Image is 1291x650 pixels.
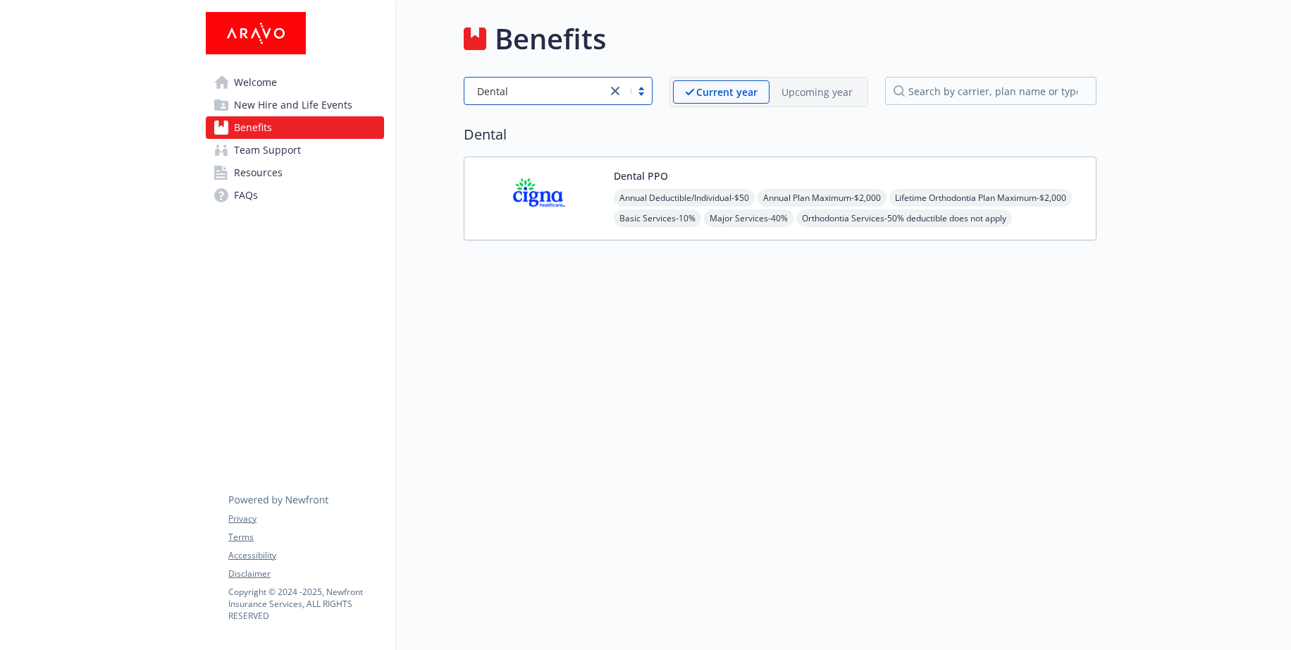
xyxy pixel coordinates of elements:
h2: Dental [464,124,1097,145]
a: Privacy [228,513,383,525]
button: Dental PPO [614,168,668,183]
a: Accessibility [228,549,383,562]
a: close [607,82,624,99]
span: Major Services - 40% [704,209,793,227]
p: Upcoming year [782,85,853,99]
span: Welcome [234,71,277,94]
span: Orthodontia Services - 50% deductible does not apply [796,209,1012,227]
span: Resources [234,161,283,184]
img: CIGNA carrier logo [476,168,603,228]
a: Team Support [206,139,384,161]
span: Dental [477,84,508,99]
span: Lifetime Orthodontia Plan Maximum - $2,000 [889,189,1072,207]
p: Copyright © 2024 - 2025 , Newfront Insurance Services, ALL RIGHTS RESERVED [228,586,383,622]
a: Disclaimer [228,568,383,580]
span: Annual Plan Maximum - $2,000 [758,189,887,207]
a: Benefits [206,116,384,139]
input: search by carrier, plan name or type [885,77,1097,105]
span: New Hire and Life Events [234,94,352,116]
a: Terms [228,531,383,544]
h1: Benefits [495,18,606,60]
p: Current year [696,85,758,99]
a: FAQs [206,184,384,207]
span: Basic Services - 10% [614,209,701,227]
span: Annual Deductible/Individual - $50 [614,189,755,207]
a: New Hire and Life Events [206,94,384,116]
span: Team Support [234,139,301,161]
span: Benefits [234,116,272,139]
a: Resources [206,161,384,184]
span: Dental [471,84,600,99]
a: Welcome [206,71,384,94]
span: FAQs [234,184,258,207]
